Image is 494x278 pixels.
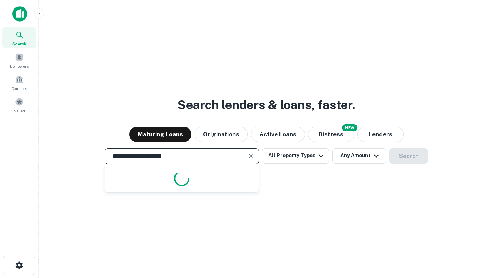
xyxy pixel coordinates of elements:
button: Originations [195,127,248,142]
button: Any Amount [332,148,386,164]
button: Maturing Loans [129,127,191,142]
a: Borrowers [2,50,36,71]
button: Lenders [357,127,404,142]
span: Search [12,41,26,47]
iframe: Chat Widget [455,216,494,253]
button: Active Loans [251,127,305,142]
span: Borrowers [10,63,29,69]
img: capitalize-icon.png [12,6,27,22]
h3: Search lenders & loans, faster. [178,96,355,114]
a: Saved [2,95,36,115]
a: Search [2,27,36,48]
span: Contacts [12,85,27,92]
button: Search distressed loans with lien and other non-mortgage details. [308,127,354,142]
span: Saved [14,108,25,114]
button: All Property Types [262,148,329,164]
div: NEW [342,124,357,131]
a: Contacts [2,72,36,93]
button: Clear [245,151,256,161]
